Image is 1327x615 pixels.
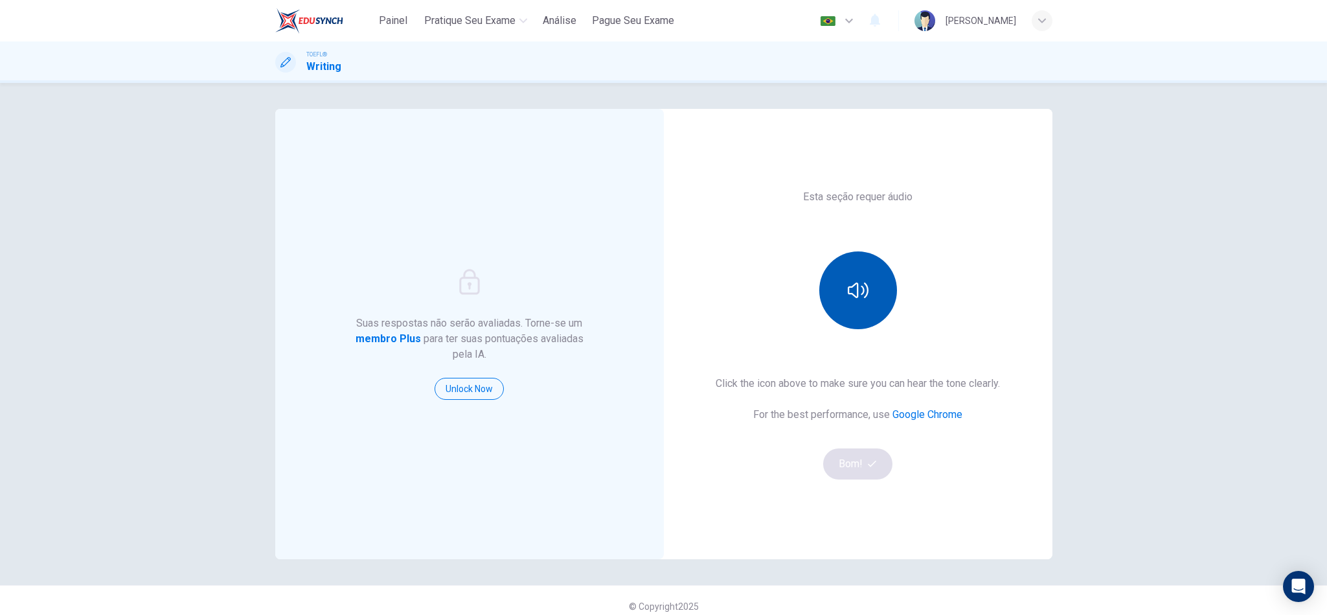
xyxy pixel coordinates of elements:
strong: membro Plus [356,332,421,345]
span: © Copyright 2025 [629,601,699,612]
img: EduSynch logo [275,8,343,34]
h6: Suas respostas não serão avaliadas. Torne-se um para ter suas pontuações avaliadas pela IA. [352,316,586,362]
a: EduSynch logo [275,8,373,34]
div: Open Intercom Messenger [1283,571,1314,602]
span: Análise [543,13,576,29]
span: Painel [379,13,407,29]
button: Análise [538,9,582,32]
button: Pratique seu exame [419,9,532,32]
a: Google Chrome [892,408,962,421]
span: Pratique seu exame [424,13,516,29]
h6: Click the icon above to make sure you can hear the tone clearly. [716,376,1000,391]
img: pt [820,16,836,26]
h6: Esta seção requer áudio [803,189,913,205]
div: [PERSON_NAME] [946,13,1016,29]
button: Pague Seu Exame [587,9,679,32]
img: Profile picture [914,10,935,31]
h6: For the best performance, use [753,407,962,423]
span: TOEFL® [306,50,327,59]
span: Pague Seu Exame [592,13,674,29]
h1: Writing [306,59,341,75]
button: Unlock Now [435,378,504,400]
button: Painel [372,9,414,32]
